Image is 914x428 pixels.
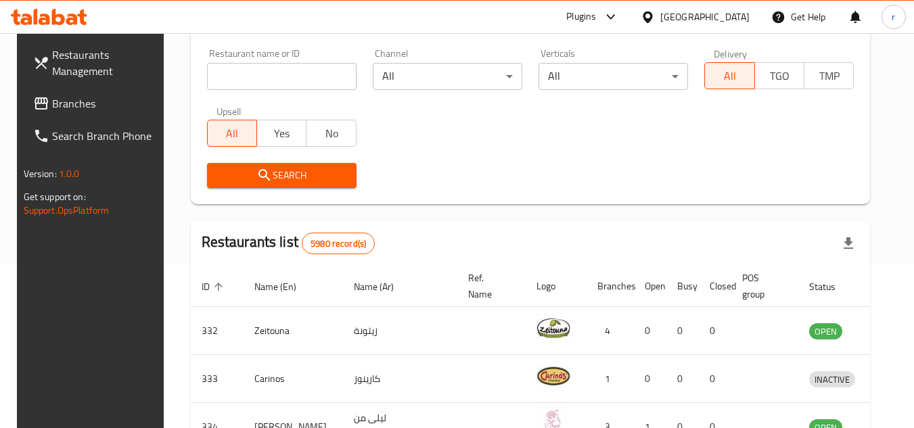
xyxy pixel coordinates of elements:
td: Carinos [244,355,343,403]
span: Branches [52,95,159,112]
a: Branches [22,87,170,120]
span: All [213,124,252,143]
span: OPEN [809,324,842,339]
span: Search Branch Phone [52,128,159,144]
td: 4 [587,307,634,355]
span: TMP [810,66,848,86]
input: Search for restaurant name or ID.. [207,63,357,90]
span: Name (En) [254,279,314,295]
span: All [710,66,749,86]
span: Ref. Name [468,270,509,302]
h2: Restaurants list [202,232,375,254]
td: 0 [699,355,731,403]
span: Status [809,279,853,295]
div: Export file [832,227,865,260]
div: All [539,63,688,90]
span: Search [218,167,346,184]
button: All [704,62,754,89]
td: 0 [699,307,731,355]
div: Total records count [302,233,375,254]
span: TGO [760,66,799,86]
td: 1 [587,355,634,403]
td: كارينوز [343,355,457,403]
div: [GEOGRAPHIC_DATA] [660,9,750,24]
label: Delivery [714,49,748,58]
th: Busy [666,266,699,307]
div: OPEN [809,323,842,339]
span: Version: [24,165,57,183]
span: 5980 record(s) [302,237,374,250]
a: Restaurants Management [22,39,170,87]
label: Upsell [216,106,242,116]
td: زيتونة [343,307,457,355]
th: Open [634,266,666,307]
div: Plugins [566,9,596,25]
td: 0 [666,355,699,403]
button: No [306,120,356,147]
button: All [207,120,257,147]
button: Search [207,163,357,188]
span: r [892,9,895,24]
td: 333 [191,355,244,403]
td: 332 [191,307,244,355]
img: Zeitouna [536,311,570,345]
th: Branches [587,266,634,307]
h2: Restaurant search [207,16,854,37]
span: No [312,124,350,143]
span: Restaurants Management [52,47,159,79]
span: 1.0.0 [59,165,80,183]
th: Logo [526,266,587,307]
span: Get support on: [24,188,86,206]
a: Search Branch Phone [22,120,170,152]
th: Closed [699,266,731,307]
span: ID [202,279,227,295]
span: Yes [262,124,301,143]
td: 0 [634,355,666,403]
button: Yes [256,120,306,147]
button: TGO [754,62,804,89]
td: 0 [634,307,666,355]
a: Support.OpsPlatform [24,201,110,219]
button: TMP [804,62,854,89]
td: 0 [666,307,699,355]
div: All [373,63,522,90]
img: Carinos [536,359,570,393]
span: INACTIVE [809,372,855,387]
td: Zeitouna [244,307,343,355]
span: Name (Ar) [354,279,411,295]
span: POS group [742,270,782,302]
